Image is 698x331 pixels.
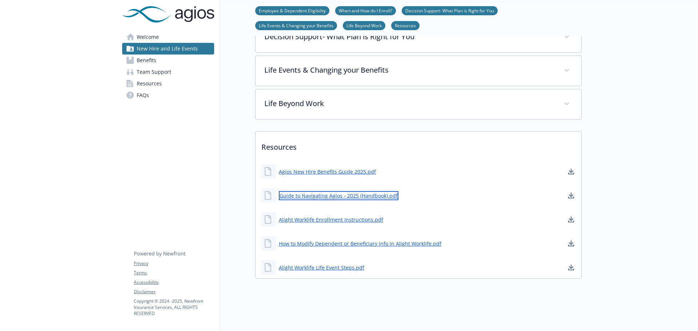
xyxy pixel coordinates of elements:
[279,240,441,247] a: How to Modify Dependent or Beneficiary info in Alight Worklife.pdf
[567,239,575,248] a: download document
[122,89,214,101] a: FAQs
[279,216,383,223] a: Alight Worklife Enrollment Instructions.pdf
[122,66,214,78] a: Team Support
[137,66,171,78] span: Team Support
[134,279,214,286] a: Accessibility
[122,55,214,66] a: Benefits
[256,23,581,52] div: Decision Support- What Plan is Right for You
[134,298,214,316] p: Copyright © 2024 - 2025 , Newfront Insurance Services, ALL RIGHTS RESERVED
[264,98,555,109] p: Life Beyond Work
[255,7,329,14] a: Employee & Dependent Eligibility
[567,263,575,272] a: download document
[256,132,581,158] p: Resources
[137,43,198,55] span: New Hire and Life Events
[256,89,581,119] div: Life Beyond Work
[279,191,398,200] a: Guide to Navigating Agios - 2025 (Handbook).pdf
[567,167,575,176] a: download document
[256,56,581,86] div: Life Events & Changing your Benefits
[137,31,159,43] span: Welcome
[134,270,214,276] a: Terms
[335,7,396,14] a: When and How do I Enroll?
[264,31,555,42] p: Decision Support- What Plan is Right for You
[343,22,385,29] a: Life Beyond Work
[264,65,555,76] p: Life Events & Changing your Benefits
[122,43,214,55] a: New Hire and Life Events
[402,7,498,14] a: Decision Support- What Plan is Right for You
[567,215,575,224] a: download document
[255,22,337,29] a: Life Events & Changing your Benefits
[122,78,214,89] a: Resources
[137,78,162,89] span: Resources
[137,55,156,66] span: Benefits
[391,22,420,29] a: Resources
[122,31,214,43] a: Welcome
[137,89,149,101] span: FAQs
[134,260,214,267] a: Privacy
[279,264,364,271] a: Alight Worklife Life Event Steps.pdf
[279,168,376,175] a: Agios New Hire Benefits Guide 2025.pdf
[134,288,214,295] a: Disclaimer
[567,191,575,200] a: download document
